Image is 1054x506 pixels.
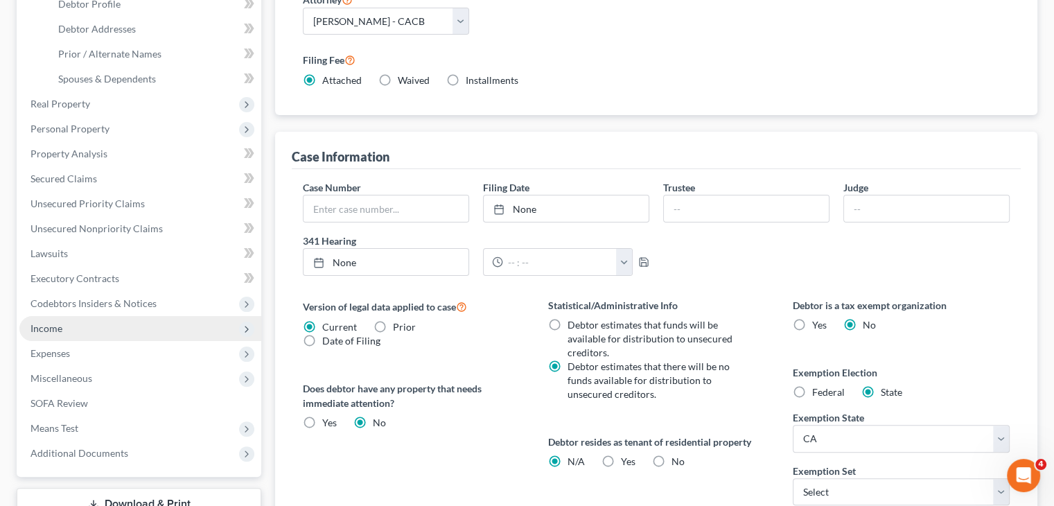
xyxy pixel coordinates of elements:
[47,67,261,91] a: Spouses & Dependents
[322,321,357,333] span: Current
[30,322,62,334] span: Income
[664,195,829,222] input: --
[303,298,520,315] label: Version of legal data applied to case
[58,23,136,35] span: Debtor Addresses
[568,455,585,467] span: N/A
[30,123,109,134] span: Personal Property
[621,455,635,467] span: Yes
[843,180,868,195] label: Judge
[1035,459,1046,470] span: 4
[30,397,88,409] span: SOFA Review
[844,195,1009,222] input: --
[303,381,520,410] label: Does debtor have any property that needs immediate attention?
[30,173,97,184] span: Secured Claims
[812,386,845,398] span: Federal
[30,297,157,309] span: Codebtors Insiders & Notices
[322,335,380,347] span: Date of Filing
[47,42,261,67] a: Prior / Alternate Names
[322,417,337,428] span: Yes
[30,347,70,359] span: Expenses
[548,435,765,449] label: Debtor resides as tenant of residential property
[30,272,119,284] span: Executory Contracts
[30,447,128,459] span: Additional Documents
[322,74,362,86] span: Attached
[296,234,656,248] label: 341 Hearing
[30,372,92,384] span: Miscellaneous
[47,17,261,42] a: Debtor Addresses
[793,464,856,478] label: Exemption Set
[58,48,161,60] span: Prior / Alternate Names
[30,198,145,209] span: Unsecured Priority Claims
[483,180,529,195] label: Filing Date
[304,249,468,275] a: None
[304,195,468,222] input: Enter case number...
[19,266,261,291] a: Executory Contracts
[19,191,261,216] a: Unsecured Priority Claims
[292,148,389,165] div: Case Information
[398,74,430,86] span: Waived
[484,195,649,222] a: None
[663,180,695,195] label: Trustee
[863,319,876,331] span: No
[466,74,518,86] span: Installments
[30,98,90,110] span: Real Property
[881,386,902,398] span: State
[793,410,864,425] label: Exemption State
[30,247,68,259] span: Lawsuits
[30,422,78,434] span: Means Test
[568,360,730,400] span: Debtor estimates that there will be no funds available for distribution to unsecured creditors.
[19,216,261,241] a: Unsecured Nonpriority Claims
[303,51,1010,68] label: Filing Fee
[30,223,163,234] span: Unsecured Nonpriority Claims
[671,455,685,467] span: No
[812,319,827,331] span: Yes
[793,298,1010,313] label: Debtor is a tax exempt organization
[568,319,732,358] span: Debtor estimates that funds will be available for distribution to unsecured creditors.
[1007,459,1040,492] iframe: Intercom live chat
[393,321,416,333] span: Prior
[548,298,765,313] label: Statistical/Administrative Info
[19,391,261,416] a: SOFA Review
[58,73,156,85] span: Spouses & Dependents
[19,166,261,191] a: Secured Claims
[793,365,1010,380] label: Exemption Election
[19,141,261,166] a: Property Analysis
[19,241,261,266] a: Lawsuits
[503,249,616,275] input: -- : --
[30,148,107,159] span: Property Analysis
[373,417,386,428] span: No
[303,180,361,195] label: Case Number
